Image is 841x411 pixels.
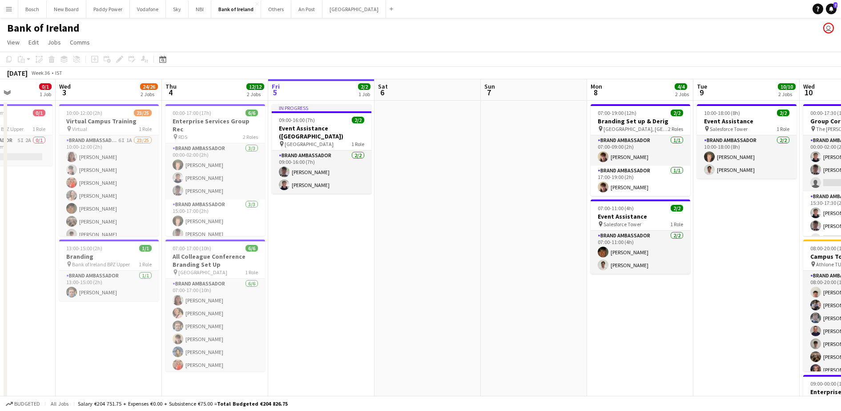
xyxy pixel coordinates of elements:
button: [GEOGRAPHIC_DATA] [322,0,386,18]
span: Week 36 [29,69,52,76]
h3: All Colleague Conference Branding Set Up [165,252,265,269]
span: 3 [58,87,71,98]
h3: Enterprise Services Group Rec [165,117,265,133]
span: Total Budgeted €204 826.75 [217,400,288,407]
a: Comms [66,37,93,48]
span: Virtual [72,126,87,132]
span: 1 Role [245,269,258,276]
span: 2 Roles [243,134,258,140]
app-job-card: 07:00-19:00 (12h)2/2Branding Set up & Derig [GEOGRAPHIC_DATA], [GEOGRAPHIC_DATA]2 RolesBrand Amba... [591,104,690,196]
span: 1 Role [139,126,152,132]
span: 24/26 [140,83,158,90]
app-job-card: 00:00-17:00 (17h)6/6Enterprise Services Group Rec RDS2 RolesBrand Ambassador3/300:00-02:00 (2h)[P... [165,104,265,236]
h3: Branding [59,252,159,260]
span: 6/6 [245,245,258,252]
span: 23/25 [134,110,152,116]
span: 09:00-16:00 (7h) [279,117,315,123]
span: Sun [484,82,495,90]
span: 00:00-17:00 (17h) [173,110,211,116]
div: 07:00-11:00 (4h)2/2Event Assistance Salesforce Tower1 RoleBrand Ambassador2/207:00-11:00 (4h)[PER... [591,199,690,274]
a: Jobs [44,37,64,48]
span: 1 Role [32,126,45,132]
span: Bank of Ireland BPZ Upper [72,261,130,268]
div: 10:00-18:00 (8h)2/2Event Assistance Salesforce Tower1 RoleBrand Ambassador2/210:00-18:00 (8h)[PER... [697,104,797,179]
span: 2/2 [352,117,364,123]
h3: Event Assistance [697,117,797,125]
span: Jobs [48,38,61,46]
div: 1 Job [358,91,370,98]
div: 1 Job [40,91,51,98]
span: 4 [164,87,177,98]
span: Salesforce Tower [604,221,641,228]
span: 1 Role [139,261,152,268]
button: Paddy Power [86,0,130,18]
span: 10:00-18:00 (8h) [704,110,740,116]
span: Sat [378,82,388,90]
span: 10:00-12:00 (2h) [66,110,102,116]
a: View [4,37,23,48]
span: 2/2 [358,83,370,90]
span: 2 Roles [668,126,683,132]
app-card-role: Brand Ambassador6/607:00-17:00 (10h)[PERSON_NAME][PERSON_NAME][PERSON_NAME][PERSON_NAME][PERSON_N... [165,279,265,374]
span: 1 Role [351,141,364,147]
app-card-role: Brand Ambassador3/315:00-17:00 (2h)[PERSON_NAME][PERSON_NAME] [165,199,265,256]
span: 07:00-19:00 (12h) [598,110,636,116]
span: 07:00-17:00 (10h) [173,245,211,252]
h3: Event Assistance ([GEOGRAPHIC_DATA]) [272,124,371,140]
span: Thu [165,82,177,90]
span: 6 [377,87,388,98]
span: Budgeted [14,401,40,407]
span: 10 [802,87,815,98]
span: 2/2 [671,205,683,212]
h1: Bank of Ireland [7,21,80,35]
app-job-card: 07:00-17:00 (10h)6/6All Colleague Conference Branding Set Up [GEOGRAPHIC_DATA]1 RoleBrand Ambassa... [165,240,265,371]
app-job-card: 10:00-12:00 (2h)23/25Virtual Campus Training Virtual1 RoleBrand Ambassador6I1A23/2510:00-12:00 (2... [59,104,159,236]
app-card-role: Brand Ambassador3/300:00-02:00 (2h)[PERSON_NAME][PERSON_NAME][PERSON_NAME] [165,143,265,199]
span: 7 [833,2,837,8]
button: Vodafone [130,0,166,18]
span: 07:00-11:00 (4h) [598,205,634,212]
span: Salesforce Tower [710,126,748,132]
span: 1 Role [670,221,683,228]
span: Fri [272,82,280,90]
div: 2 Jobs [141,91,157,98]
span: 2/2 [671,110,683,116]
div: 2 Jobs [778,91,795,98]
button: Others [261,0,291,18]
span: 8 [589,87,602,98]
div: In progress [272,104,371,111]
app-job-card: In progress09:00-16:00 (7h)2/2Event Assistance ([GEOGRAPHIC_DATA]) [GEOGRAPHIC_DATA]1 RoleBrand A... [272,104,371,194]
span: Tue [697,82,707,90]
button: Bosch [18,0,47,18]
span: [GEOGRAPHIC_DATA] [285,141,334,147]
a: 7 [826,4,837,14]
span: 0/1 [39,83,52,90]
span: [GEOGRAPHIC_DATA] [178,269,227,276]
div: Salary €204 751.75 + Expenses €0.00 + Subsistence €75.00 = [78,400,288,407]
app-card-role: Brand Ambassador1/107:00-09:00 (2h)[PERSON_NAME] [591,135,690,166]
span: All jobs [49,400,70,407]
app-job-card: 13:00-15:00 (2h)1/1Branding Bank of Ireland BPZ Upper1 RoleBrand Ambassador1/113:00-15:00 (2h)[PE... [59,240,159,301]
button: Bank of Ireland [211,0,261,18]
app-card-role: Brand Ambassador1/113:00-15:00 (2h)[PERSON_NAME] [59,271,159,301]
h3: Branding Set up & Derig [591,117,690,125]
span: 4/4 [675,83,687,90]
app-card-role: Brand Ambassador2/209:00-16:00 (7h)[PERSON_NAME][PERSON_NAME] [272,151,371,194]
span: 7 [483,87,495,98]
span: Wed [59,82,71,90]
button: NBI [189,0,211,18]
span: 1 Role [777,126,789,132]
app-card-role: Brand Ambassador1/117:00-19:00 (2h)[PERSON_NAME] [591,166,690,196]
button: An Post [291,0,322,18]
span: Mon [591,82,602,90]
button: New Board [47,0,86,18]
app-user-avatar: Katie Shovlin [823,23,834,33]
div: IST [55,69,62,76]
span: 0/1 [33,110,45,116]
span: 6/6 [245,110,258,116]
span: 12/12 [246,83,264,90]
